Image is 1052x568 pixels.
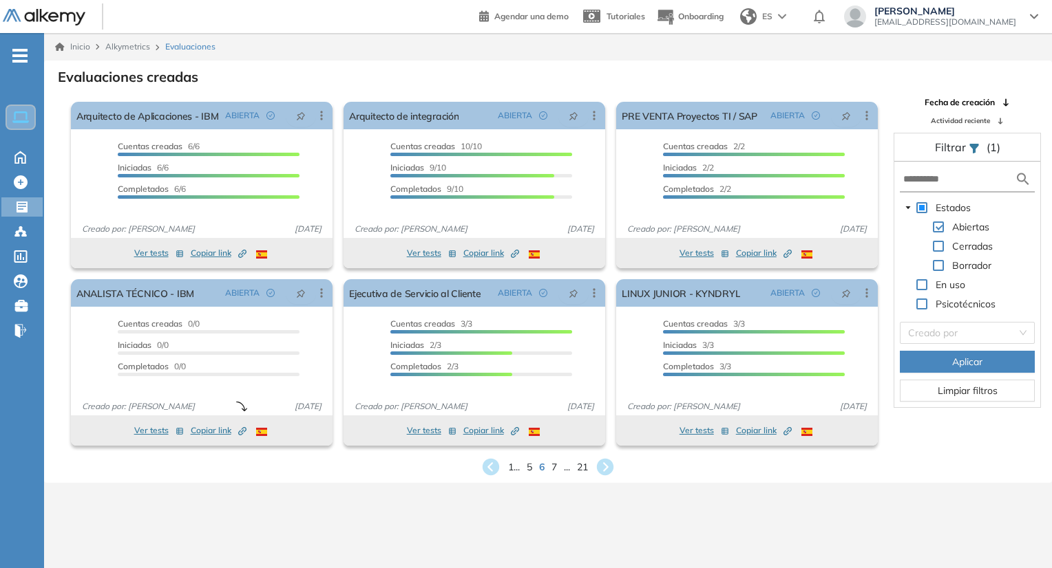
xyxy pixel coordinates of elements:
[874,17,1016,28] span: [EMAIL_ADDRESS][DOMAIN_NAME]
[191,422,246,439] button: Copiar link
[3,9,85,26] img: Logo
[562,400,600,413] span: [DATE]
[801,428,812,436] img: ESP
[762,10,772,23] span: ES
[12,54,28,57] i: -
[663,141,728,151] span: Cuentas creadas
[936,298,996,310] span: Psicotécnicos
[118,318,200,329] span: 0/0
[949,219,992,235] span: Abiertas
[936,201,971,214] span: Estados
[812,289,820,297] span: check-circle
[539,460,545,474] span: 6
[900,351,1035,373] button: Aplicar
[900,380,1035,402] button: Limpiar filtros
[191,424,246,437] span: Copiar link
[539,289,547,297] span: check-circle
[225,287,260,299] span: ABIERTA
[952,259,991,272] span: Borrador
[740,8,757,25] img: world
[479,7,569,23] a: Agendar una demo
[933,276,968,293] span: En uso
[390,184,441,194] span: Completados
[118,318,182,329] span: Cuentas creadas
[778,14,786,19] img: arrow
[874,6,1016,17] span: [PERSON_NAME]
[390,162,424,173] span: Iniciadas
[390,340,441,350] span: 2/3
[191,247,246,259] span: Copiar link
[569,287,578,298] span: pushpin
[529,250,540,259] img: ESP
[834,400,872,413] span: [DATE]
[663,162,714,173] span: 2/2
[494,11,569,21] span: Agendar una demo
[831,282,861,304] button: pushpin
[841,287,851,298] span: pushpin
[225,109,260,122] span: ABIERTA
[118,184,186,194] span: 6/6
[118,361,169,371] span: Completados
[118,361,186,371] span: 0/0
[118,162,151,173] span: Iniciadas
[296,287,306,298] span: pushpin
[1015,171,1031,188] img: search icon
[463,422,519,439] button: Copiar link
[622,400,746,413] span: Creado por: [PERSON_NAME]
[663,141,745,151] span: 2/2
[349,279,481,307] a: Ejecutiva de Servicio al Cliente
[390,162,446,173] span: 9/10
[390,184,463,194] span: 9/10
[527,460,532,474] span: 5
[118,141,200,151] span: 6/6
[770,287,805,299] span: ABIERTA
[841,110,851,121] span: pushpin
[539,111,547,120] span: check-circle
[663,318,728,329] span: Cuentas creadas
[118,340,169,350] span: 0/0
[76,223,200,235] span: Creado por: [PERSON_NAME]
[76,400,200,413] span: Creado por: [PERSON_NAME]
[390,141,482,151] span: 10/10
[191,245,246,261] button: Copiar link
[933,296,998,312] span: Psicotécnicos
[289,400,327,413] span: [DATE]
[256,428,267,436] img: ESP
[663,184,731,194] span: 2/2
[390,318,455,329] span: Cuentas creadas
[812,111,820,120] span: check-circle
[134,245,184,261] button: Ver tests
[935,140,969,154] span: Filtrar
[834,223,872,235] span: [DATE]
[118,340,151,350] span: Iniciadas
[680,422,729,439] button: Ver tests
[663,318,745,329] span: 3/3
[118,162,169,173] span: 6/6
[407,422,456,439] button: Ver tests
[286,282,316,304] button: pushpin
[55,41,90,53] a: Inicio
[118,184,169,194] span: Completados
[933,199,974,216] span: Estados
[663,184,714,194] span: Completados
[622,279,740,307] a: LINUX JUNIOR - KYNDRYL
[801,250,812,259] img: ESP
[296,110,306,121] span: pushpin
[569,110,578,121] span: pushpin
[831,105,861,127] button: pushpin
[498,287,532,299] span: ABIERTA
[529,428,540,436] img: ESP
[165,41,215,53] span: Evaluaciones
[558,282,589,304] button: pushpin
[736,424,792,437] span: Copiar link
[349,400,473,413] span: Creado por: [PERSON_NAME]
[349,223,473,235] span: Creado por: [PERSON_NAME]
[407,245,456,261] button: Ver tests
[286,105,316,127] button: pushpin
[736,245,792,261] button: Copiar link
[949,238,996,254] span: Cerradas
[463,245,519,261] button: Copiar link
[349,102,459,129] a: Arquitecto de integración
[925,96,995,109] span: Fecha de creación
[905,204,912,211] span: caret-down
